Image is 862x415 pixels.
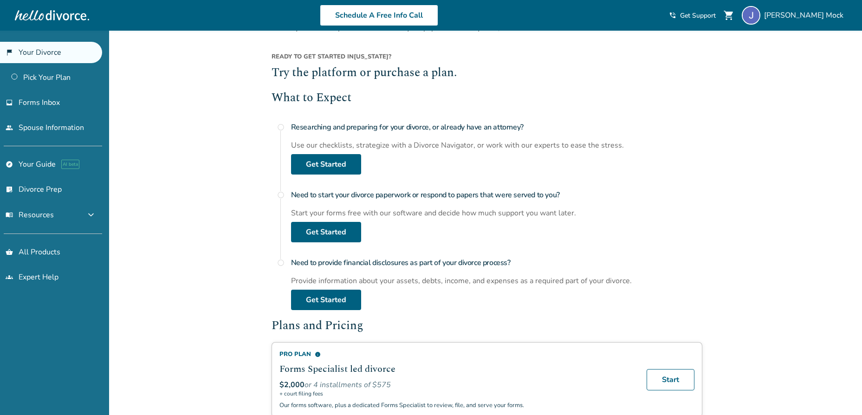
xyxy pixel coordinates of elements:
span: Resources [6,210,54,220]
div: Start your forms free with our software and decide how much support you want later. [291,208,702,218]
span: groups [6,273,13,281]
span: expand_more [85,209,97,220]
span: menu_book [6,211,13,219]
h4: Researching and preparing for your divorce, or already have an attorney? [291,118,702,136]
h2: What to Expect [272,90,702,107]
span: radio_button_unchecked [277,259,285,266]
span: $2,000 [279,380,305,390]
span: Ready to get started in [272,52,354,61]
a: Start [647,369,694,390]
a: Get Started [291,222,361,242]
span: explore [6,161,13,168]
span: radio_button_unchecked [277,191,285,199]
span: flag_2 [6,49,13,56]
span: info [315,351,321,357]
span: Forms Inbox [19,97,60,108]
span: + court filing fees [279,390,635,397]
span: phone_in_talk [669,12,676,19]
h2: Plans and Pricing [272,318,702,335]
span: [PERSON_NAME] Mock [764,10,847,20]
span: inbox [6,99,13,106]
div: [US_STATE] ? [272,52,702,65]
h2: Forms Specialist led divorce [279,362,635,376]
a: Get Started [291,154,361,175]
div: Pro Plan [279,350,635,358]
img: Jeremy Mock [742,6,760,25]
span: Get Support [680,11,716,20]
a: phone_in_talkGet Support [669,11,716,20]
div: Use our checklists, strategize with a Divorce Navigator, or work with our experts to ease the str... [291,140,702,150]
span: radio_button_unchecked [277,123,285,131]
span: shopping_basket [6,248,13,256]
div: or 4 installments of $575 [279,380,635,390]
h2: Try the platform or purchase a plan. [272,65,702,82]
span: AI beta [61,160,79,169]
p: Our forms software, plus a dedicated Forms Specialist to review, file, and serve your forms. [279,401,635,409]
span: people [6,124,13,131]
h4: Need to provide financial disclosures as part of your divorce process? [291,253,702,272]
a: Schedule A Free Info Call [320,5,438,26]
h4: Need to start your divorce paperwork or respond to papers that were served to you? [291,186,702,204]
div: Provide information about your assets, debts, income, and expenses as a required part of your div... [291,276,702,286]
span: list_alt_check [6,186,13,193]
a: Get Started [291,290,361,310]
iframe: Chat Widget [816,370,862,415]
span: shopping_cart [723,10,734,21]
